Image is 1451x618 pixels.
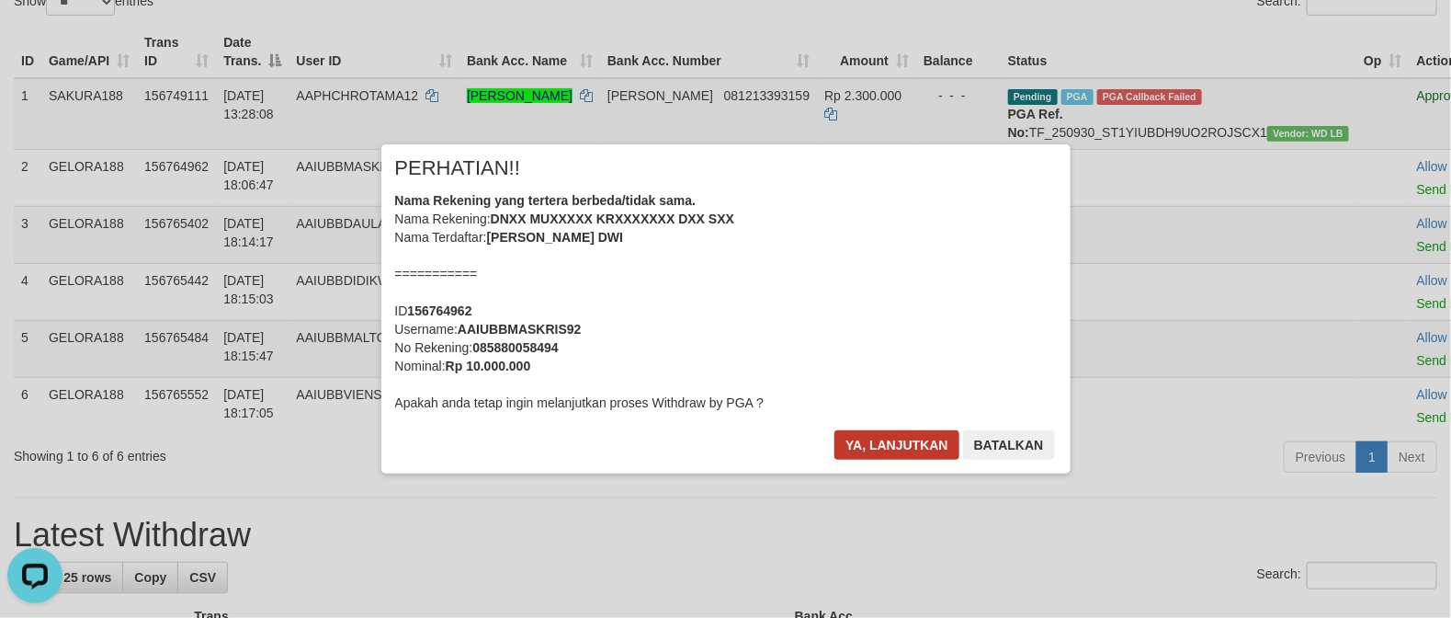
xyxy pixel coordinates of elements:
[395,193,697,208] b: Nama Rekening yang tertera berbeda/tidak sama.
[446,359,531,373] b: Rp 10.000.000
[458,322,582,337] b: AAIUBBMASKRIS92
[472,340,558,355] b: 085880058494
[408,303,472,318] b: 156764962
[395,191,1057,412] div: Nama Rekening: Nama Terdaftar: =========== ID Username: No Rekening: Nominal: Apakah anda tetap i...
[7,7,62,63] button: Open LiveChat chat widget
[963,430,1055,460] button: Batalkan
[491,212,734,226] b: DNXX MUXXXXX KRXXXXXXX DXX SXX
[487,230,624,245] b: [PERSON_NAME] DWI
[395,159,521,177] span: PERHATIAN!!
[834,430,959,460] button: Ya, lanjutkan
